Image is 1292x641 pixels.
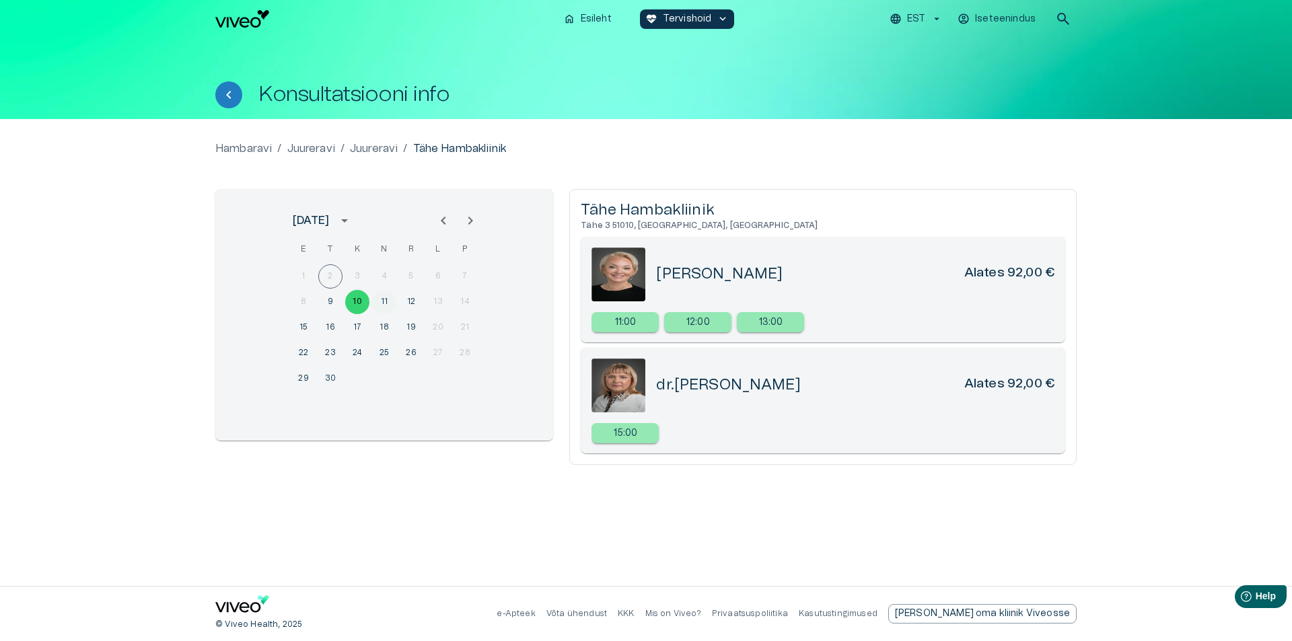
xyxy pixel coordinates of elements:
p: Mis on Viveo? [645,608,701,619]
img: 80.png [591,359,645,412]
a: Send email to partnership request to viveo [888,604,1077,624]
span: kolmapäev [345,236,369,263]
span: reede [399,236,423,263]
button: ecg_heartTervishoidkeyboard_arrow_down [640,9,735,29]
span: laupäev [426,236,450,263]
button: open search modal [1050,5,1077,32]
a: e-Apteek [497,609,535,617]
a: KKK [618,609,635,617]
p: © Viveo Health, 2025 [215,619,302,630]
button: EST [888,9,945,29]
div: 11:00 [591,312,659,332]
a: Select new timeslot for rescheduling [664,312,731,332]
span: keyboard_arrow_down [717,13,729,25]
a: Hambaravi [215,141,272,157]
img: 80.png [591,248,645,301]
p: Esileht [581,12,612,26]
div: [DATE] [293,213,329,229]
a: Privaatsuspoliitika [712,609,788,617]
button: Tagasi [215,81,242,108]
button: 16 [318,315,343,340]
p: [PERSON_NAME] oma kliinik Viveosse [895,607,1070,621]
a: Select new timeslot for rescheduling [737,312,804,332]
button: 12 [399,290,423,314]
p: Iseteenindus [975,12,1036,26]
button: 25 [372,341,396,365]
a: Select new timeslot for rescheduling [591,423,659,443]
button: 19 [399,315,423,340]
span: pühapäev [453,236,477,263]
a: Kasutustingimused [799,609,877,617]
button: 15 [291,315,316,340]
button: Next month [457,207,484,234]
a: Select new timeslot for rescheduling [591,312,659,332]
button: 26 [399,341,423,365]
p: Tähe Hambakliinik [413,141,507,157]
span: home [563,13,575,25]
span: neljapäev [372,236,396,263]
button: 24 [345,341,369,365]
a: Navigate to home page [215,595,269,617]
p: 15:00 [614,426,638,441]
div: [PERSON_NAME] oma kliinik Viveosse [888,604,1077,624]
span: ecg_heart [645,13,657,25]
a: Juureravi [350,141,398,157]
p: 12:00 [686,315,710,330]
span: teisipäev [318,236,343,263]
p: EST [907,12,925,26]
div: 12:00 [664,312,731,332]
h6: Tähe 3 51010, [GEOGRAPHIC_DATA], [GEOGRAPHIC_DATA] [581,220,1065,231]
button: 23 [318,341,343,365]
button: 9 [318,290,343,314]
p: / [340,141,345,157]
button: 18 [372,315,396,340]
h5: dr.[PERSON_NAME] [656,375,800,395]
h5: Tähe Hambakliinik [581,200,1065,220]
h5: [PERSON_NAME] [656,264,783,284]
button: 30 [318,367,343,391]
button: 11 [372,290,396,314]
button: calendar view is open, switch to year view [333,209,356,232]
h6: Alates 92,00 € [964,264,1054,284]
p: Võta ühendust [546,608,607,619]
span: esmaspäev [291,236,316,263]
p: 11:00 [615,315,637,330]
button: homeEsileht [558,9,618,29]
p: Tervishoid [663,12,712,26]
div: 13:00 [737,312,804,332]
img: Viveo logo [215,10,269,28]
h1: Konsultatsiooni info [258,83,450,106]
a: Juureravi [287,141,335,157]
p: / [277,141,281,157]
iframe: Help widget launcher [1187,580,1292,617]
button: 17 [345,315,369,340]
button: Iseteenindus [956,9,1039,29]
a: Navigate to homepage [215,10,552,28]
h6: Alates 92,00 € [964,375,1054,395]
p: 13:00 [759,315,783,330]
div: 15:00 [591,423,659,443]
button: 29 [291,367,316,391]
p: / [403,141,407,157]
span: search [1055,11,1071,27]
button: 10 [345,290,369,314]
button: 22 [291,341,316,365]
